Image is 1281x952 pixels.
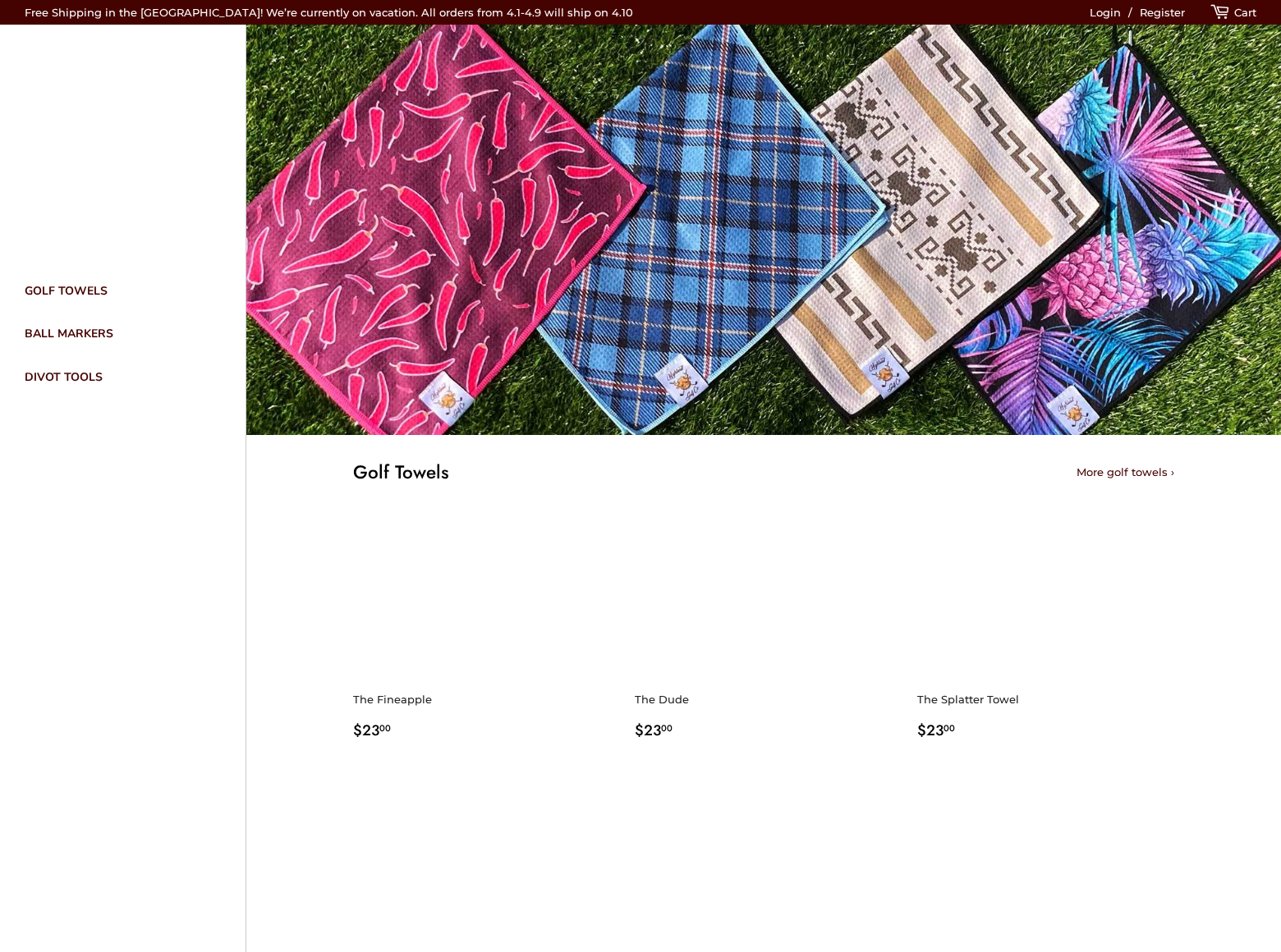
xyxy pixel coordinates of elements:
a: big lewbowski golf towel The Dude [635,502,892,742]
p: The Fineapple [353,691,610,708]
a: Ball Markers [12,313,221,355]
p: The Dude [635,691,892,708]
a: Highland Golf Co [25,37,221,233]
a: Login [1090,6,1121,19]
small: $23 [917,720,955,741]
p: The Splatter Towel [917,691,1174,708]
a: More golf towels › [1077,465,1174,478]
a: The Splatter Towel The Splatter Towel [917,502,1174,742]
p: Golf Towels [353,460,899,486]
sup: 00 [661,721,673,735]
a: Cart [1210,6,1256,19]
a: Register [1140,6,1185,19]
span: / [1124,6,1136,19]
p: Free Shipping in the [GEOGRAPHIC_DATA]! We’re currently on vacation. All orders from 4.1-4.9 will... [25,4,633,21]
sup: 00 [944,721,955,735]
small: $23 [353,720,391,741]
small: $23 [635,720,673,741]
a: The Fineapple The Fineapple [353,502,610,742]
a: Divot Tools [12,356,221,399]
a: Golf Towels [12,270,221,313]
sup: 00 [379,721,391,735]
